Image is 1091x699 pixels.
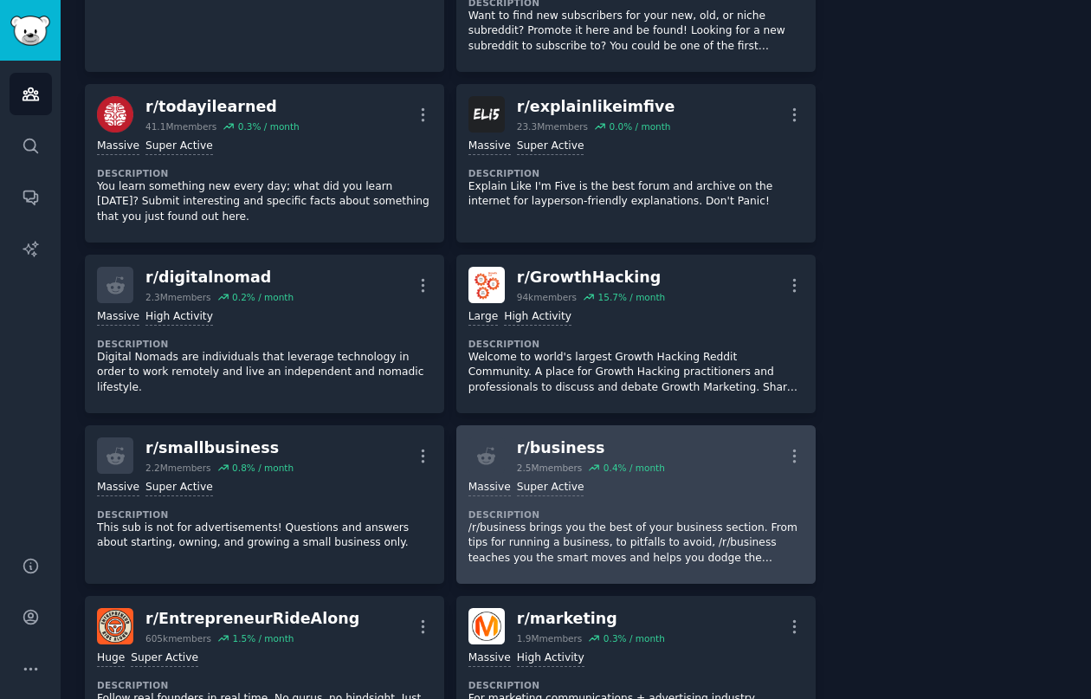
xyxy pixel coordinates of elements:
a: r/business2.5Mmembers0.4% / monthMassiveSuper ActiveDescription/r/business brings you the best of... [456,425,816,584]
dt: Description [468,679,804,691]
div: High Activity [504,309,571,326]
div: 1.9M members [517,632,583,644]
dt: Description [97,167,432,179]
div: Massive [468,480,511,496]
div: Large [468,309,498,326]
dt: Description [468,167,804,179]
div: 2.2M members [145,462,211,474]
a: todayilearnedr/todayilearned41.1Mmembers0.3% / monthMassiveSuper ActiveDescriptionYou learn somet... [85,84,444,243]
div: r/ todayilearned [145,96,300,118]
div: Super Active [517,139,584,155]
div: Super Active [517,480,584,496]
div: Super Active [145,139,213,155]
a: r/digitalnomad2.3Mmembers0.2% / monthMassiveHigh ActivityDescriptionDigital Nomads are individual... [85,255,444,413]
div: Massive [97,480,139,496]
img: EntrepreneurRideAlong [97,608,133,644]
div: 0.0 % / month [610,120,671,133]
div: Huge [97,650,125,667]
div: r/ explainlikeimfive [517,96,675,118]
div: 41.1M members [145,120,216,133]
a: r/smallbusiness2.2Mmembers0.8% / monthMassiveSuper ActiveDescriptionThis sub is not for advertise... [85,425,444,584]
div: 0.8 % / month [232,462,294,474]
p: This sub is not for advertisements! Questions and answers about starting, owning, and growing a s... [97,521,432,551]
div: 0.3 % / month [604,632,665,644]
div: 2.3M members [145,291,211,303]
img: marketing [468,608,505,644]
dt: Description [97,338,432,350]
div: 1.5 % / month [232,632,294,644]
div: 0.2 % / month [232,291,294,303]
div: Super Active [131,650,198,667]
dt: Description [97,679,432,691]
div: 94k members [517,291,577,303]
p: /r/business brings you the best of your business section. From tips for running a business, to pi... [468,521,804,566]
a: explainlikeimfiver/explainlikeimfive23.3Mmembers0.0% / monthMassiveSuper ActiveDescriptionExplain... [456,84,816,243]
dt: Description [468,338,804,350]
p: Welcome to world's largest Growth Hacking Reddit Community. A place for Growth Hacking practition... [468,350,804,396]
img: todayilearned [97,96,133,133]
div: Super Active [145,480,213,496]
p: Digital Nomads are individuals that leverage technology in order to work remotely and live an ind... [97,350,432,396]
dt: Description [468,508,804,521]
p: You learn something new every day; what did you learn [DATE]? Submit interesting and specific fac... [97,179,432,225]
div: High Activity [145,309,213,326]
p: Explain Like I'm Five is the best forum and archive on the internet for layperson-friendly explan... [468,179,804,210]
dt: Description [97,508,432,521]
div: r/ marketing [517,608,665,630]
img: GummySearch logo [10,16,50,46]
div: 23.3M members [517,120,588,133]
div: r/ smallbusiness [145,437,294,459]
div: Massive [97,139,139,155]
p: Want to find new subscribers for your new, old, or niche subreddit? Promote it here and be found!... [468,9,804,55]
div: r/ EntrepreneurRideAlong [145,608,359,630]
div: r/ business [517,437,665,459]
div: Massive [468,650,511,667]
div: High Activity [517,650,584,667]
div: r/ digitalnomad [145,267,294,288]
div: 15.7 % / month [598,291,666,303]
img: GrowthHacking [468,267,505,303]
img: explainlikeimfive [468,96,505,133]
div: Massive [97,309,139,326]
div: 2.5M members [517,462,583,474]
a: GrowthHackingr/GrowthHacking94kmembers15.7% / monthLargeHigh ActivityDescriptionWelcome to world'... [456,255,816,413]
div: 0.3 % / month [238,120,300,133]
div: 0.4 % / month [604,462,665,474]
div: 605k members [145,632,211,644]
div: Massive [468,139,511,155]
div: r/ GrowthHacking [517,267,665,288]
